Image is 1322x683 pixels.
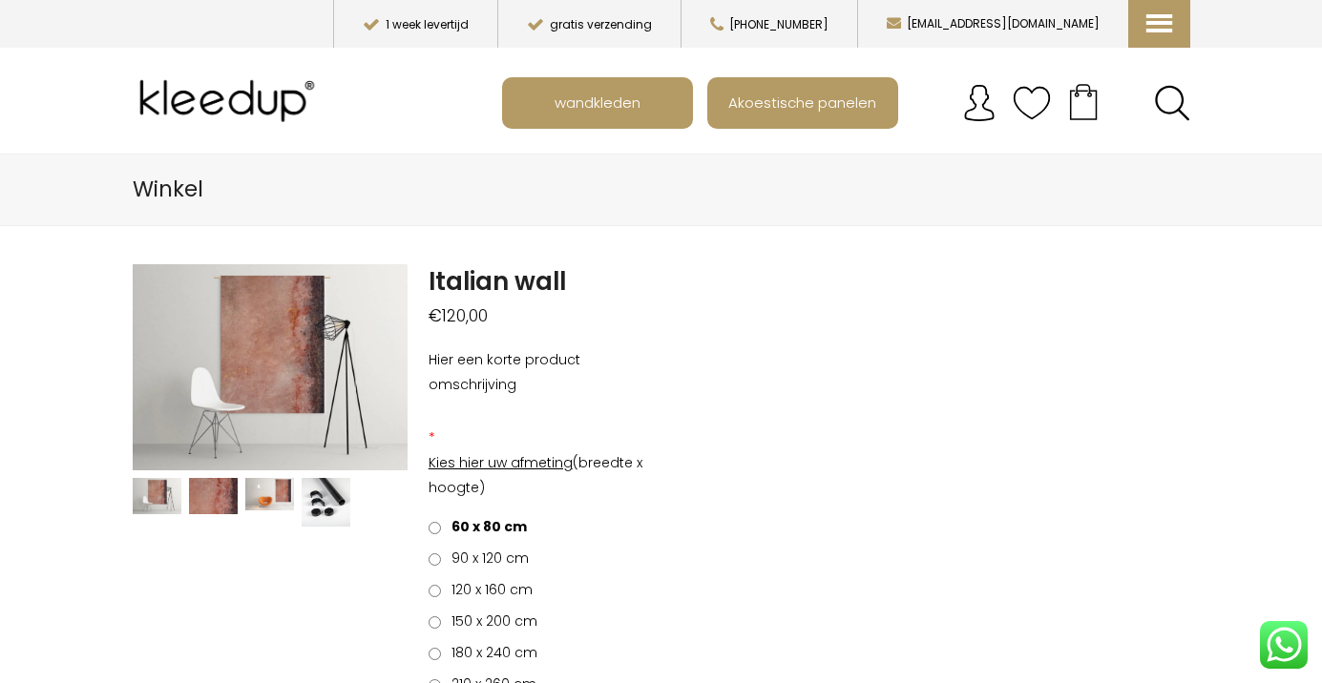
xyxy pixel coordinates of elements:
[445,611,537,631] span: 150 x 200 cm
[504,79,691,127] a: wandkleden
[1013,84,1051,122] img: verlanglijstje.svg
[445,548,529,568] span: 90 x 120 cm
[429,347,661,397] p: Hier een korte product omschrijving
[429,522,441,534] input: 60 x 80 cm
[960,84,998,122] img: account.svg
[133,63,329,139] img: Kleedup
[429,453,573,472] span: Kies hier uw afmeting
[502,77,1205,129] nav: Main menu
[1154,85,1190,121] a: Search
[245,478,294,510] img: Italian wall - Afbeelding 3
[429,585,441,597] input: 120 x 160 cm
[429,304,488,327] bdi: 120,00
[445,643,537,662] span: 180 x 240 cm
[302,478,350,527] img: Italian wall - Afbeelding 4
[709,79,896,127] a: Akoestische panelen
[133,478,181,514] img: Italian wall
[718,84,887,120] span: Akoestische panelen
[445,580,533,599] span: 120 x 160 cm
[429,264,661,299] h1: Italian wall
[429,616,441,629] input: 150 x 200 cm
[544,84,651,120] span: wandkleden
[429,450,661,500] p: (breedte x hoogte)
[429,648,441,660] input: 180 x 240 cm
[133,174,203,204] span: Winkel
[189,478,238,514] img: Italian wall - Afbeelding 2
[429,304,442,327] span: €
[1051,77,1116,125] a: Your cart
[429,553,441,566] input: 90 x 120 cm
[445,517,527,536] span: 60 x 80 cm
